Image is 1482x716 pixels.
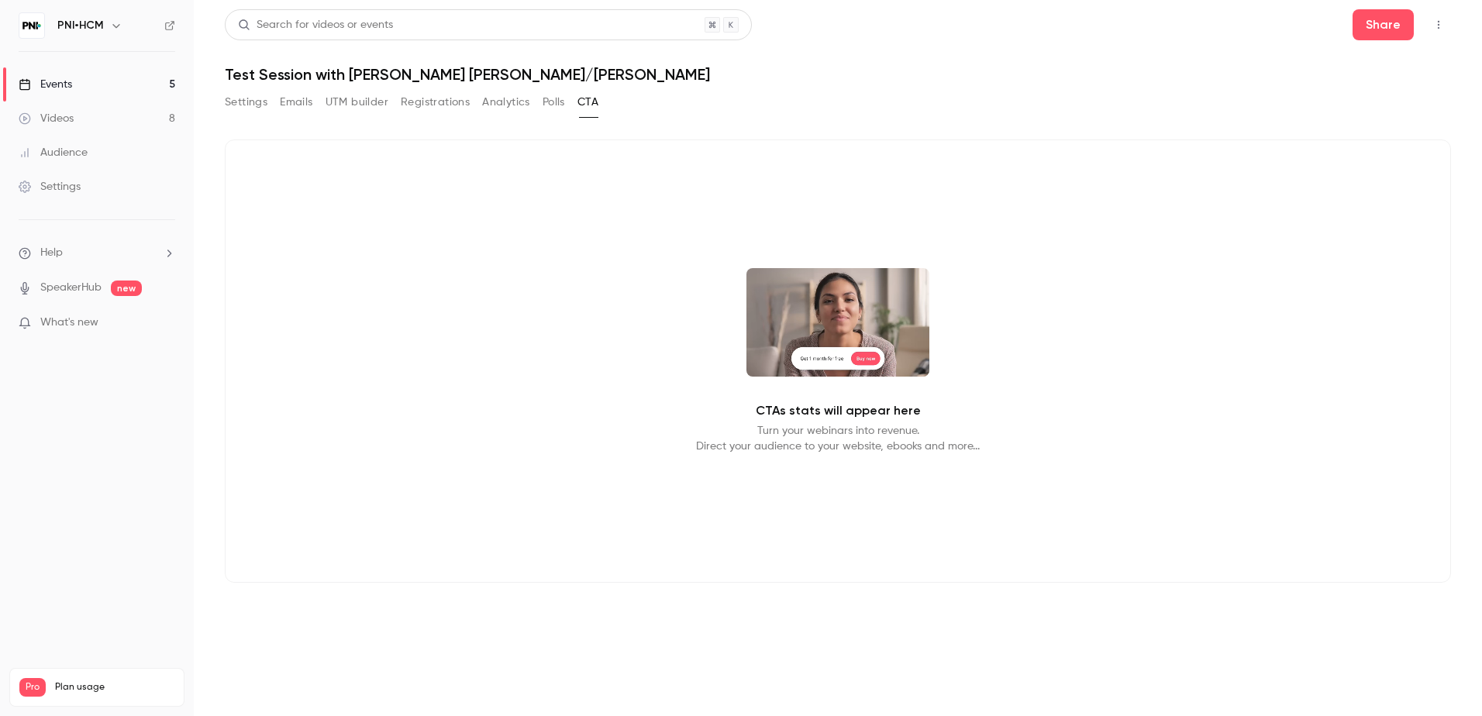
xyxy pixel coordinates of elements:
button: Registrations [401,90,470,115]
img: PNI•HCM [19,13,44,38]
button: Share [1353,9,1414,40]
p: CTAs stats will appear here [756,401,921,420]
div: Events [19,77,72,92]
span: new [111,281,142,296]
button: CTA [577,90,598,115]
h6: PNI•HCM [57,18,104,33]
span: What's new [40,315,98,331]
span: Help [40,245,63,261]
button: Emails [280,90,312,115]
button: Analytics [482,90,530,115]
button: Settings [225,90,267,115]
li: help-dropdown-opener [19,245,175,261]
span: Pro [19,678,46,697]
a: SpeakerHub [40,280,102,296]
span: Plan usage [55,681,174,694]
button: UTM builder [326,90,388,115]
div: Audience [19,145,88,160]
div: Videos [19,111,74,126]
iframe: Noticeable Trigger [157,316,175,330]
p: Turn your webinars into revenue. Direct your audience to your website, ebooks and more... [696,423,980,454]
button: Polls [543,90,565,115]
div: Search for videos or events [238,17,393,33]
h1: Test Session with [PERSON_NAME] [PERSON_NAME]/[PERSON_NAME] [225,65,1451,84]
div: Settings [19,179,81,194]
